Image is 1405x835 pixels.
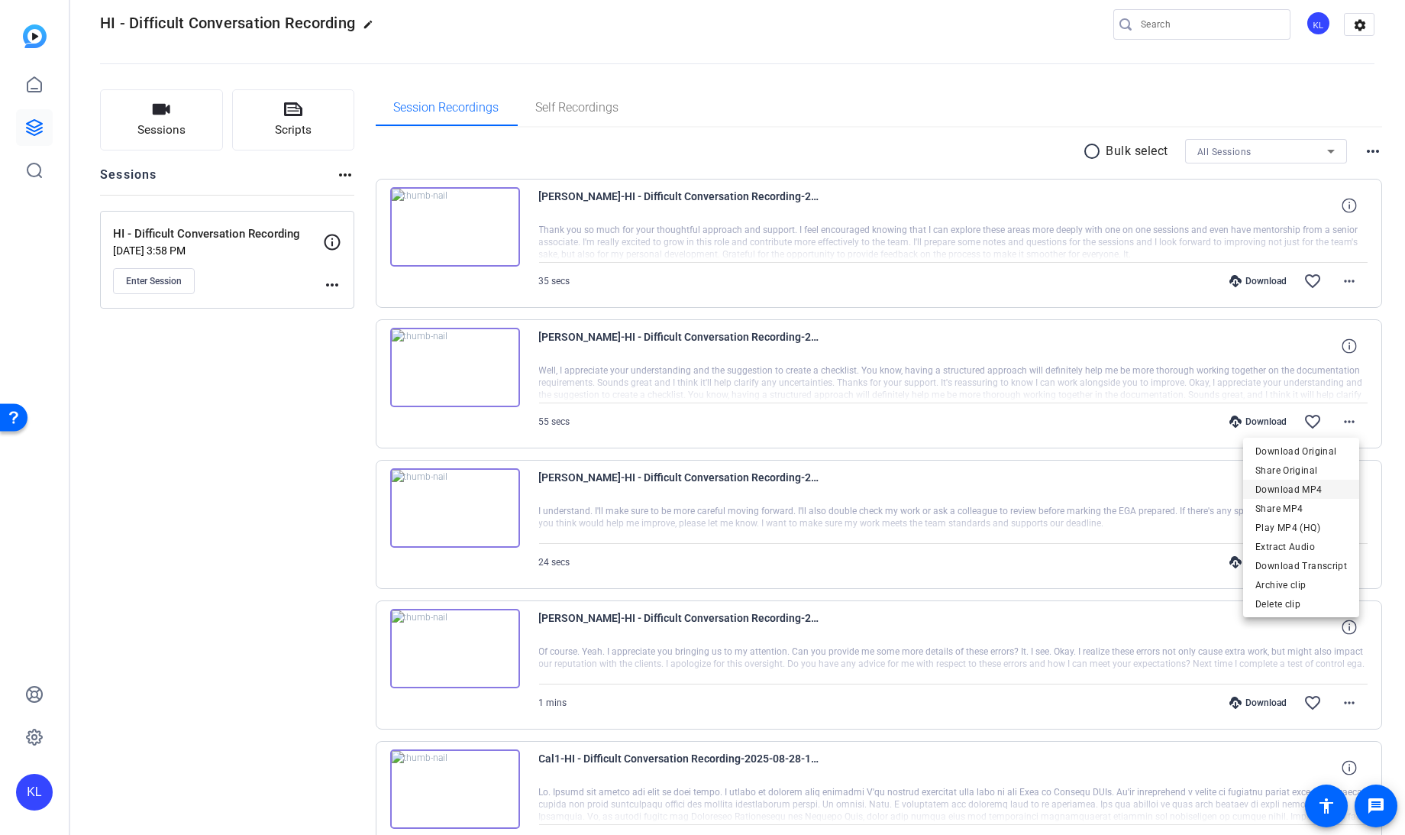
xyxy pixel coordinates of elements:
[1255,595,1347,613] span: Delete clip
[1255,442,1347,461] span: Download Original
[1255,481,1347,499] span: Download MP4
[1255,519,1347,537] span: Play MP4 (HQ)
[1255,538,1347,556] span: Extract Audio
[1255,576,1347,594] span: Archive clip
[1255,500,1347,518] span: Share MP4
[1255,557,1347,575] span: Download Transcript
[1255,461,1347,480] span: Share Original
